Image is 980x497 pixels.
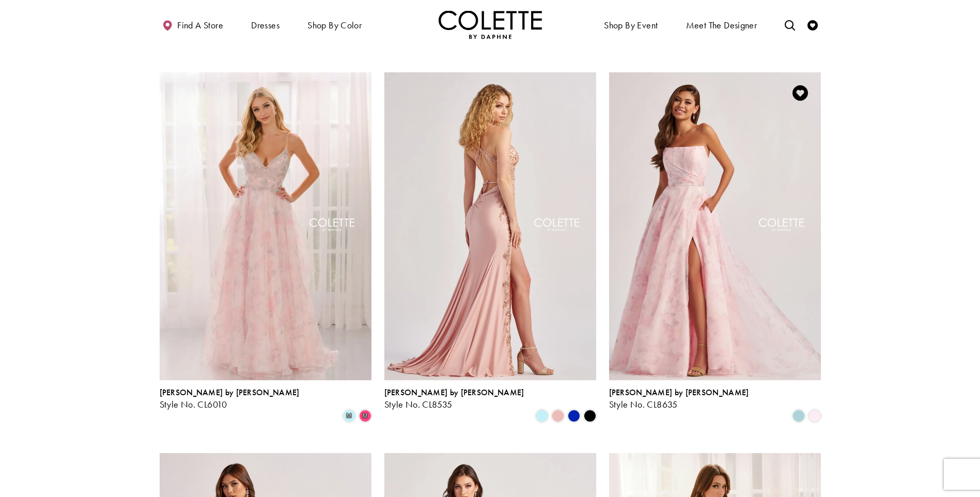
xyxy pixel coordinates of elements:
[805,10,820,39] a: Check Wishlist
[384,388,524,410] div: Colette by Daphne Style No. CL8535
[808,410,821,422] i: Light Pink
[359,410,371,422] i: Pink Floral
[601,10,660,39] span: Shop By Event
[439,10,542,39] img: Colette by Daphne
[439,10,542,39] a: Visit Home Page
[160,398,227,410] span: Style No. CL6010
[384,398,453,410] span: Style No. CL8535
[683,10,760,39] a: Meet the designer
[609,387,749,398] span: [PERSON_NAME] by [PERSON_NAME]
[782,10,798,39] a: Toggle search
[604,20,658,30] span: Shop By Event
[584,410,596,422] i: Black
[177,20,223,30] span: Find a store
[160,72,371,380] a: Visit Colette by Daphne Style No. CL6010 Page
[686,20,757,30] span: Meet the designer
[343,410,355,422] i: Light Blue Floral
[552,410,564,422] i: Rose Gold
[248,10,282,39] span: Dresses
[307,20,362,30] span: Shop by color
[536,410,548,422] i: Light Blue
[305,10,364,39] span: Shop by color
[609,398,678,410] span: Style No. CL8635
[251,20,279,30] span: Dresses
[384,387,524,398] span: [PERSON_NAME] by [PERSON_NAME]
[609,72,821,380] a: Visit Colette by Daphne Style No. CL8635 Page
[160,387,300,398] span: [PERSON_NAME] by [PERSON_NAME]
[609,388,749,410] div: Colette by Daphne Style No. CL8635
[789,82,811,104] a: Add to Wishlist
[160,10,226,39] a: Find a store
[160,388,300,410] div: Colette by Daphne Style No. CL6010
[792,410,805,422] i: Sky Blue
[384,72,596,380] a: Visit Colette by Daphne Style No. CL8535 Page
[568,410,580,422] i: Royal Blue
